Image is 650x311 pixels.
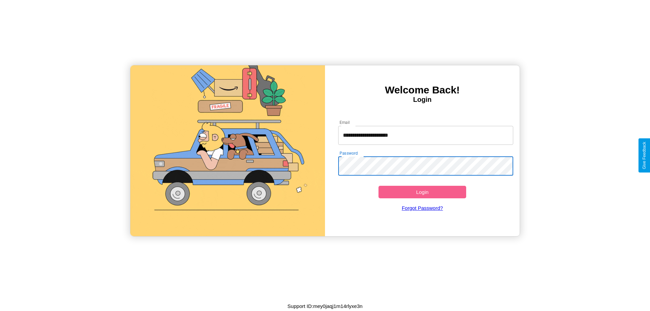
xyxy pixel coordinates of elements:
[325,84,520,96] h3: Welcome Back!
[130,65,325,236] img: gif
[340,150,357,156] label: Password
[325,96,520,104] h4: Login
[335,198,510,218] a: Forgot Password?
[287,302,363,311] p: Support ID: mey0jaqj1m14rlyxe3n
[340,119,350,125] label: Email
[378,186,466,198] button: Login
[642,142,647,169] div: Give Feedback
